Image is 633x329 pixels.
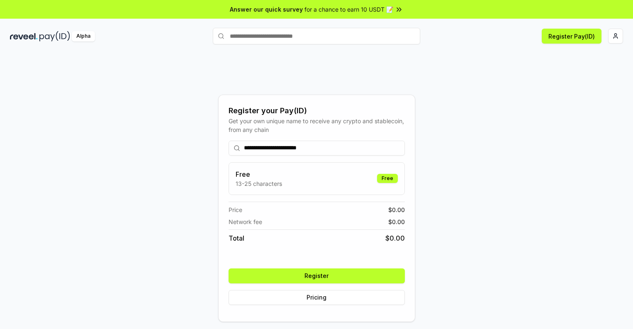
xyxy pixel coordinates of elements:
[236,179,282,188] p: 13-25 characters
[385,233,405,243] span: $ 0.00
[304,5,393,14] span: for a chance to earn 10 USDT 📝
[72,31,95,41] div: Alpha
[388,205,405,214] span: $ 0.00
[236,169,282,179] h3: Free
[229,217,262,226] span: Network fee
[230,5,303,14] span: Answer our quick survey
[377,174,398,183] div: Free
[39,31,70,41] img: pay_id
[388,217,405,226] span: $ 0.00
[229,268,405,283] button: Register
[229,290,405,305] button: Pricing
[542,29,601,44] button: Register Pay(ID)
[229,233,244,243] span: Total
[229,105,405,117] div: Register your Pay(ID)
[10,31,38,41] img: reveel_dark
[229,117,405,134] div: Get your own unique name to receive any crypto and stablecoin, from any chain
[229,205,242,214] span: Price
